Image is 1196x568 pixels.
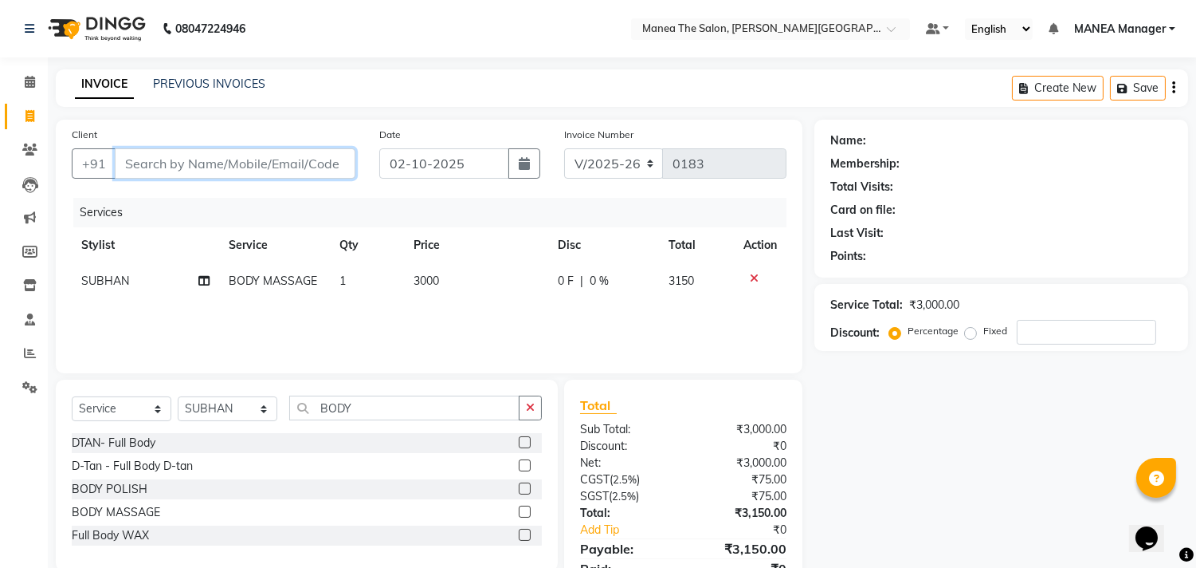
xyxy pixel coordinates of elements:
[568,539,684,558] div: Payable:
[229,274,317,288] span: BODY MASSAGE
[404,227,548,263] th: Price
[414,274,439,288] span: 3000
[153,77,265,91] a: PREVIOUS INVOICES
[580,472,610,487] span: CGST
[564,128,633,142] label: Invoice Number
[590,273,609,290] span: 0 %
[41,6,150,51] img: logo
[830,225,884,242] div: Last Visit:
[684,471,799,488] div: ₹75.00
[72,458,193,475] div: D-Tan - Full Body D-tan
[568,488,684,505] div: ( )
[568,471,684,488] div: ( )
[1110,76,1166,101] button: Save
[568,505,684,522] div: Total:
[613,473,637,486] span: 2.5%
[289,396,520,420] input: Search or Scan
[983,324,1007,338] label: Fixed
[115,148,355,179] input: Search by Name/Mobile/Email/Code
[1129,504,1180,552] iframe: chat widget
[72,435,155,452] div: DTAN- Full Body
[580,397,617,414] span: Total
[830,248,866,265] div: Points:
[684,505,799,522] div: ₹3,150.00
[72,148,116,179] button: +91
[73,198,798,227] div: Services
[72,227,219,263] th: Stylist
[548,227,659,263] th: Disc
[379,128,401,142] label: Date
[72,504,160,521] div: BODY MASSAGE
[734,227,786,263] th: Action
[830,202,896,219] div: Card on file:
[684,455,799,471] div: ₹3,000.00
[684,488,799,505] div: ₹75.00
[669,274,694,288] span: 3150
[684,421,799,438] div: ₹3,000.00
[580,273,583,290] span: |
[703,522,799,538] div: ₹0
[568,438,684,455] div: Discount:
[830,179,893,195] div: Total Visits:
[1012,76,1104,101] button: Create New
[830,325,880,341] div: Discount:
[75,70,134,99] a: INVOICE
[909,297,959,314] div: ₹3,000.00
[219,227,331,263] th: Service
[339,274,346,288] span: 1
[612,490,636,503] span: 2.5%
[830,297,903,314] div: Service Total:
[684,438,799,455] div: ₹0
[175,6,245,51] b: 08047224946
[684,539,799,558] div: ₹3,150.00
[568,455,684,471] div: Net:
[1074,21,1166,37] span: MANEA Manager
[580,489,609,503] span: SGST
[72,481,147,498] div: BODY POLISH
[330,227,404,263] th: Qty
[72,128,97,142] label: Client
[830,156,900,172] div: Membership:
[568,421,684,438] div: Sub Total:
[568,522,703,538] a: Add Tip
[830,132,866,149] div: Name:
[659,227,734,263] th: Total
[81,274,129,288] span: SUBHAN
[908,324,959,338] label: Percentage
[558,273,574,290] span: 0 F
[72,527,149,544] div: Full Body WAX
